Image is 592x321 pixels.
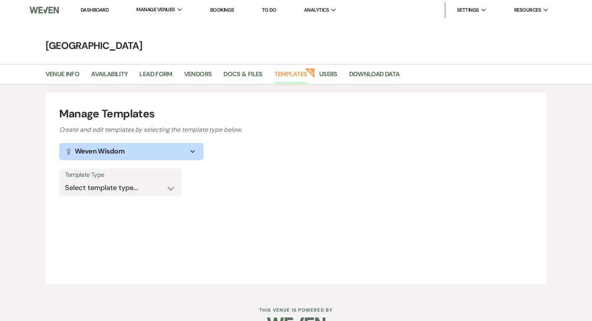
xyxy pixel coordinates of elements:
[223,69,262,84] a: Docs & Files
[262,7,276,13] a: To Do
[349,69,400,84] a: Download Data
[514,6,541,14] span: Resources
[319,69,337,84] a: Users
[59,106,533,122] h1: Manage Templates
[59,143,204,160] button: Weven Wisdom
[30,2,59,18] img: Weven Logo
[210,7,234,13] a: Bookings
[59,125,533,134] h3: Create and edit templates by selecting the template type below.
[91,69,128,84] a: Availability
[65,169,176,181] label: Template Type
[136,6,175,14] span: Manage Venues
[184,69,212,84] a: Vendors
[16,39,576,52] h4: [GEOGRAPHIC_DATA]
[457,6,479,14] span: Settings
[274,69,307,84] a: Templates
[304,6,329,14] span: Analytics
[46,69,80,84] a: Venue Info
[81,7,109,13] a: Dashboard
[304,67,315,78] strong: New
[75,146,125,157] h1: Weven Wisdom
[139,69,172,84] a: Lead Form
